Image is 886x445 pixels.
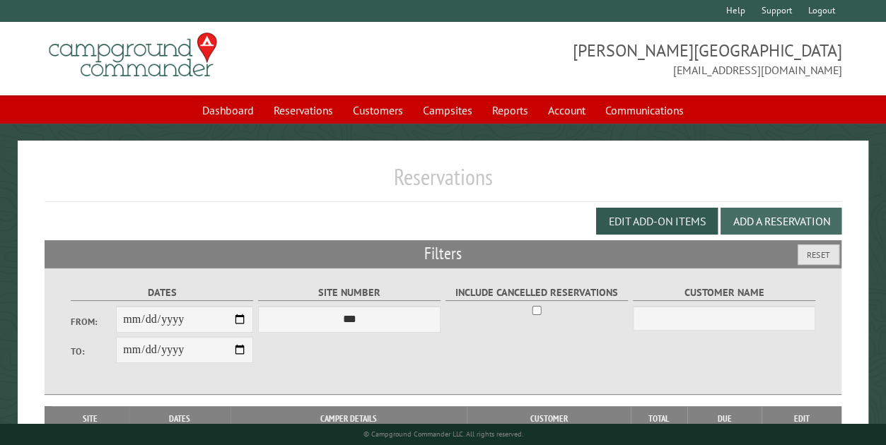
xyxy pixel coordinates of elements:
[631,406,687,432] th: Total
[540,97,594,124] a: Account
[633,285,816,301] label: Customer Name
[687,406,762,432] th: Due
[71,315,117,328] label: From:
[45,28,221,83] img: Campground Commander
[52,406,129,432] th: Site
[71,345,117,358] label: To:
[45,163,842,202] h1: Reservations
[467,406,630,432] th: Customer
[443,39,842,78] span: [PERSON_NAME][GEOGRAPHIC_DATA] [EMAIL_ADDRESS][DOMAIN_NAME]
[258,285,441,301] label: Site Number
[71,285,254,301] label: Dates
[129,406,231,432] th: Dates
[445,285,629,301] label: Include Cancelled Reservations
[344,97,412,124] a: Customers
[414,97,481,124] a: Campsites
[762,406,841,432] th: Edit
[194,97,262,124] a: Dashboard
[45,240,842,267] h2: Filters
[596,208,718,235] button: Edit Add-on Items
[721,208,841,235] button: Add a Reservation
[597,97,692,124] a: Communications
[484,97,537,124] a: Reports
[231,406,467,432] th: Camper Details
[363,429,523,439] small: © Campground Commander LLC. All rights reserved.
[798,244,839,265] button: Reset
[265,97,342,124] a: Reservations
